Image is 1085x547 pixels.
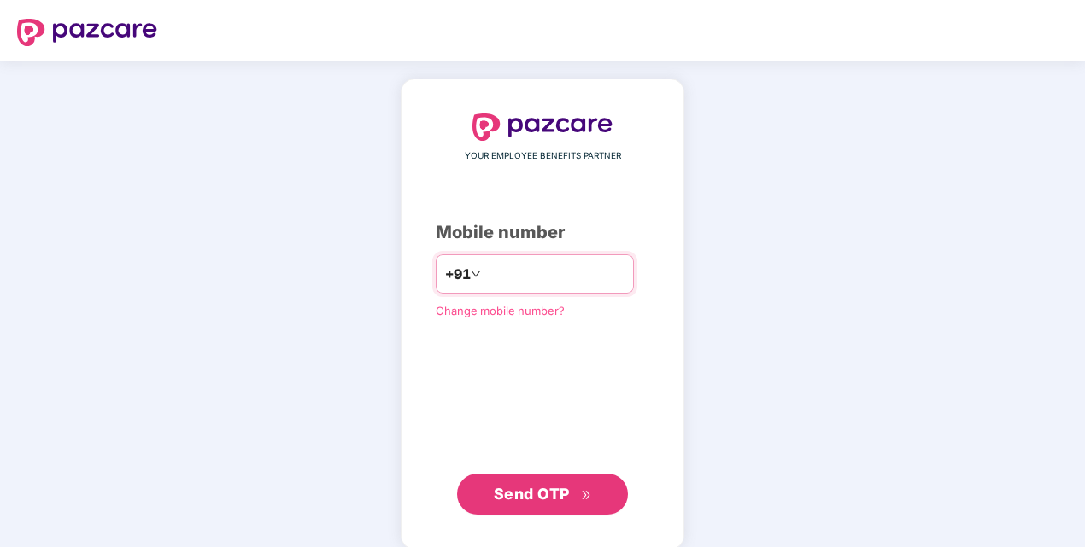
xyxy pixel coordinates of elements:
[436,219,649,246] div: Mobile number
[494,485,570,503] span: Send OTP
[436,304,565,317] a: Change mobile number?
[465,149,621,163] span: YOUR EMPLOYEE BENEFITS PARTNER
[17,19,157,46] img: logo
[581,490,592,501] span: double-right
[472,113,613,141] img: logo
[471,269,481,279] span: down
[457,474,628,515] button: Send OTPdouble-right
[445,264,471,285] span: +91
